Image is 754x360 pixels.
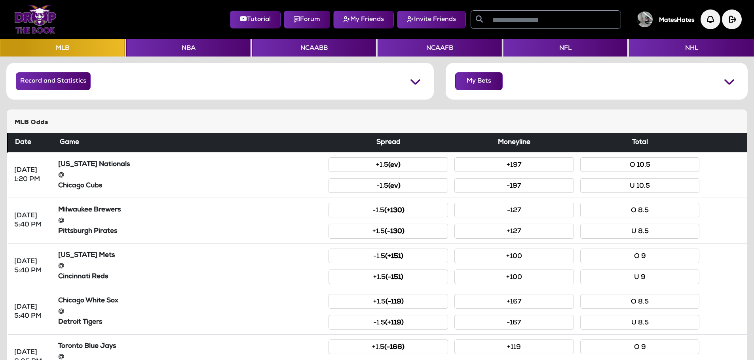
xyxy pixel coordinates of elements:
[659,17,694,24] h5: MatesHates
[384,344,405,351] small: (-166)
[388,183,401,190] small: (ev)
[455,72,503,90] button: My Bets
[333,11,394,28] button: My Friends
[329,224,448,238] button: +1.5(-130)
[454,224,574,238] button: +127
[14,5,57,34] img: Logo
[329,315,448,330] button: -1.5(+119)
[126,39,250,57] button: NBA
[580,157,700,172] button: O 10.5
[454,270,574,284] button: +100
[14,257,49,275] div: [DATE] 5:40 PM
[454,203,574,217] button: -127
[329,249,448,263] button: -1.5(+151)
[329,157,448,172] button: +1.5(ev)
[701,9,720,29] img: Notification
[58,171,323,180] div: @
[503,39,627,57] button: NFL
[329,294,448,309] button: +1.5(-119)
[637,11,653,27] img: User
[454,294,574,309] button: +167
[325,133,451,153] th: Spread
[580,203,700,217] button: O 8.5
[580,249,700,263] button: O 9
[58,343,116,350] strong: Toronto Blue Jays
[454,249,574,263] button: +100
[329,339,448,354] button: +1.5(-166)
[580,224,700,238] button: U 8.5
[386,299,404,305] small: (-119)
[629,39,754,57] button: NHL
[58,307,323,316] div: @
[8,133,55,153] th: Date
[454,178,574,193] button: -197
[378,39,501,57] button: NCAAFB
[580,294,700,309] button: O 8.5
[388,162,401,169] small: (ev)
[15,119,739,126] h5: MLB Odds
[580,315,700,330] button: U 8.5
[14,211,49,230] div: [DATE] 5:40 PM
[329,270,448,284] button: +1.5(-151)
[58,319,102,326] strong: Detroit Tigers
[385,228,405,235] small: (-130)
[385,253,403,260] small: (+151)
[58,228,117,235] strong: Pittsburgh Pirates
[454,315,574,330] button: -167
[230,11,281,28] button: Tutorial
[58,298,118,304] strong: Chicago White Sox
[454,339,574,354] button: +119
[58,161,130,168] strong: [US_STATE] Nationals
[252,39,376,57] button: NCAABB
[580,270,700,284] button: U 9
[329,178,448,193] button: -1.5(ev)
[58,273,108,280] strong: Cincinnati Reds
[284,11,330,28] button: Forum
[397,11,466,28] button: Invite Friends
[385,320,404,326] small: (+119)
[55,133,326,153] th: Game
[329,203,448,217] button: -1.5(+130)
[16,72,91,90] button: Record and Statistics
[58,252,115,259] strong: [US_STATE] Mets
[451,133,577,153] th: Moneyline
[454,157,574,172] button: +197
[14,303,49,321] div: [DATE] 5:40 PM
[58,183,102,189] strong: Chicago Cubs
[58,207,121,213] strong: Milwaukee Brewers
[58,216,323,225] div: @
[580,339,700,354] button: O 9
[58,262,323,271] div: @
[386,274,403,281] small: (-151)
[384,207,405,214] small: (+130)
[14,166,49,184] div: [DATE] 1:20 PM
[580,178,700,193] button: U 10.5
[577,133,703,153] th: Total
